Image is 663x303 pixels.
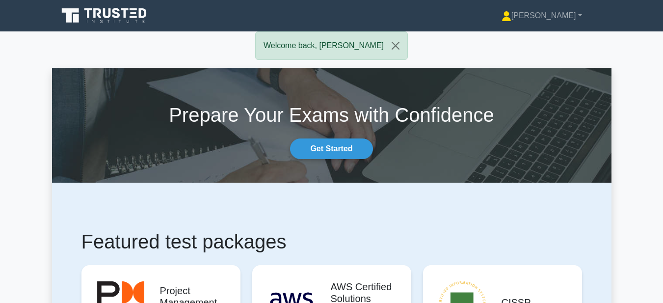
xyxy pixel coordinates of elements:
[81,230,582,253] h1: Featured test packages
[255,31,408,60] div: Welcome back, [PERSON_NAME]
[384,32,407,59] button: Close
[52,103,611,127] h1: Prepare Your Exams with Confidence
[290,138,372,159] a: Get Started
[478,6,606,26] a: [PERSON_NAME]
